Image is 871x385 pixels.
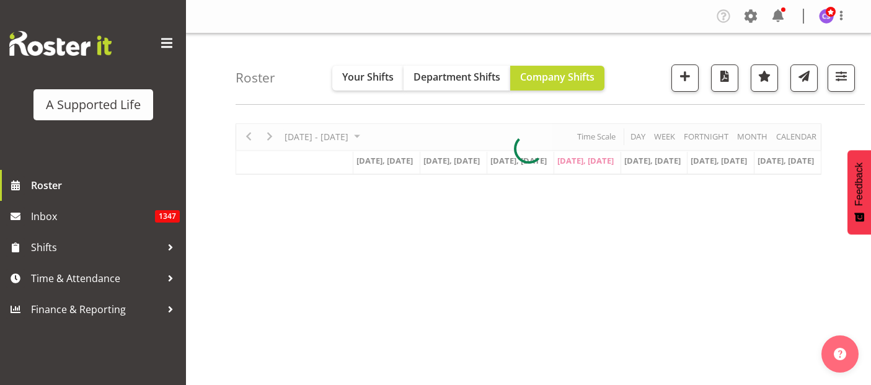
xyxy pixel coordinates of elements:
[342,70,394,84] span: Your Shifts
[46,95,141,114] div: A Supported Life
[828,64,855,92] button: Filter Shifts
[236,71,275,85] h4: Roster
[31,269,161,288] span: Time & Attendance
[155,210,180,223] span: 1347
[31,238,161,257] span: Shifts
[819,9,834,24] img: chloe-spackman5858.jpg
[510,66,604,91] button: Company Shifts
[404,66,510,91] button: Department Shifts
[671,64,699,92] button: Add a new shift
[751,64,778,92] button: Highlight an important date within the roster.
[854,162,865,206] span: Feedback
[847,150,871,234] button: Feedback - Show survey
[9,31,112,56] img: Rosterit website logo
[31,207,155,226] span: Inbox
[31,176,180,195] span: Roster
[413,70,500,84] span: Department Shifts
[711,64,738,92] button: Download a PDF of the roster according to the set date range.
[834,348,846,360] img: help-xxl-2.png
[31,300,161,319] span: Finance & Reporting
[332,66,404,91] button: Your Shifts
[520,70,595,84] span: Company Shifts
[790,64,818,92] button: Send a list of all shifts for the selected filtered period to all rostered employees.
